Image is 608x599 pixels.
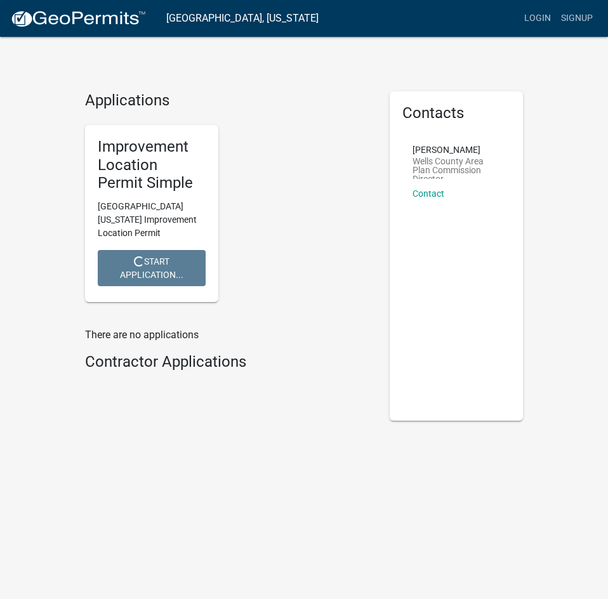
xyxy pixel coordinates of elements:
a: Login [519,6,556,30]
p: [PERSON_NAME] [413,145,500,154]
wm-workflow-list-section: Contractor Applications [85,353,371,376]
span: Start Application... [120,256,183,280]
p: [GEOGRAPHIC_DATA] [US_STATE] Improvement Location Permit [98,200,206,240]
p: There are no applications [85,327,371,343]
a: Signup [556,6,598,30]
a: Contact [413,188,444,199]
p: Wells County Area Plan Commission Director [413,157,500,179]
h4: Applications [85,91,371,110]
a: [GEOGRAPHIC_DATA], [US_STATE] [166,8,319,29]
h5: Contacts [402,104,510,122]
button: Start Application... [98,250,206,286]
wm-workflow-list-section: Applications [85,91,371,312]
h5: Improvement Location Permit Simple [98,138,206,192]
h4: Contractor Applications [85,353,371,371]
